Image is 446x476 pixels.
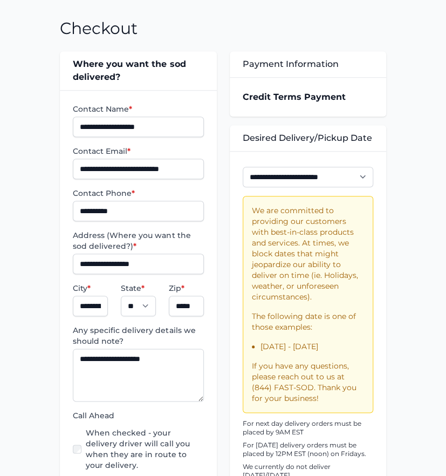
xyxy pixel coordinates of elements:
label: Contact Phone [73,188,203,199]
label: Contact Name [73,104,203,114]
strong: Credit Terms Payment [243,92,346,102]
label: Contact Email [73,146,203,157]
div: Where you want the sod delivered? [60,51,216,90]
label: Address (Where you want the sod delivered?) [73,230,203,251]
label: Any specific delivery details we should note? [73,325,203,346]
p: For [DATE] delivery orders must be placed by 12PM EST (noon) on Fridays. [243,441,373,458]
label: City [73,283,108,294]
p: The following date is one of those examples: [252,311,364,332]
label: State [121,283,156,294]
label: Zip [169,283,204,294]
p: If you have any questions, please reach out to us at (844) FAST-SOD. Thank you for your business! [252,361,364,404]
p: For next day delivery orders must be placed by 9AM EST [243,419,373,437]
div: Payment Information [230,51,386,77]
div: Desired Delivery/Pickup Date [230,125,386,151]
li: [DATE] - [DATE] [260,341,364,352]
label: Call Ahead [73,410,203,421]
p: We are committed to providing our customers with best-in-class products and services. At times, w... [252,205,364,302]
h1: Checkout [60,19,138,38]
label: When checked - your delivery driver will call you when they are in route to your delivery. [86,427,203,471]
